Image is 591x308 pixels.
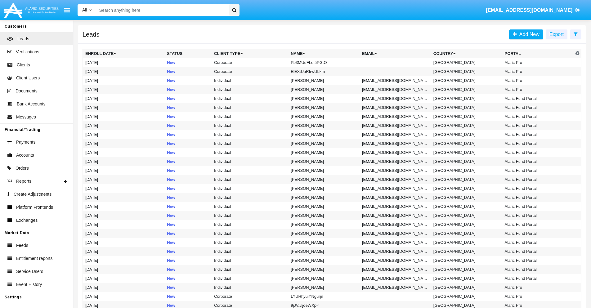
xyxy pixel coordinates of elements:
td: Individual [212,139,288,148]
td: New [164,256,212,265]
td: [EMAIL_ADDRESS][DOMAIN_NAME] [360,220,431,229]
td: Individual [212,184,288,193]
span: Entitlement reports [16,255,53,262]
td: Alaric Fund Portal [502,139,574,148]
td: [EMAIL_ADDRESS][DOMAIN_NAME] [360,247,431,256]
td: [EMAIL_ADDRESS][DOMAIN_NAME] [360,265,431,274]
td: New [164,274,212,283]
td: [PERSON_NAME] [288,139,360,148]
td: [EMAIL_ADDRESS][DOMAIN_NAME] [360,274,431,283]
td: Individual [212,175,288,184]
td: Alaric Fund Portal [502,193,574,202]
span: Feeds [16,242,28,249]
td: [DATE] [83,265,165,274]
td: [DATE] [83,112,165,121]
td: Individual [212,274,288,283]
a: Add New [509,29,543,39]
td: [GEOGRAPHIC_DATA] [431,58,502,67]
td: Alaric Fund Portal [502,238,574,247]
img: Logo image [3,1,60,19]
td: [DATE] [83,166,165,175]
td: New [164,139,212,148]
td: [PERSON_NAME] [288,175,360,184]
td: Alaric Fund Portal [502,112,574,121]
td: Alaric Fund Portal [502,184,574,193]
td: [DATE] [83,256,165,265]
td: Individual [212,85,288,94]
td: New [164,166,212,175]
td: [DATE] [83,283,165,292]
td: New [164,58,212,67]
td: [GEOGRAPHIC_DATA] [431,265,502,274]
td: Alaric Fund Portal [502,229,574,238]
td: [DATE] [83,211,165,220]
td: Pb3MUuFLeI5PGtO [288,58,360,67]
span: Payments [16,139,35,145]
span: Event History [16,281,42,288]
td: Individual [212,265,288,274]
td: [GEOGRAPHIC_DATA] [431,112,502,121]
td: Alaric Fund Portal [502,265,574,274]
td: Individual [212,166,288,175]
td: New [164,157,212,166]
td: New [164,184,212,193]
span: Verifications [16,49,39,55]
td: Individual [212,148,288,157]
td: [PERSON_NAME] [288,76,360,85]
td: ElEXtUaRfrwULkm [288,67,360,76]
td: [PERSON_NAME] [288,247,360,256]
td: New [164,265,212,274]
td: Alaric Fund Portal [502,103,574,112]
td: [GEOGRAPHIC_DATA] [431,274,502,283]
td: Individual [212,157,288,166]
span: Service Users [16,268,43,275]
td: [DATE] [83,130,165,139]
td: Alaric Fund Portal [502,148,574,157]
td: [EMAIL_ADDRESS][DOMAIN_NAME] [360,130,431,139]
td: Alaric Fund Portal [502,157,574,166]
td: Alaric Pro [502,292,574,301]
td: [DATE] [83,94,165,103]
td: [GEOGRAPHIC_DATA] [431,193,502,202]
td: [PERSON_NAME] [288,220,360,229]
td: New [164,85,212,94]
td: [GEOGRAPHIC_DATA] [431,85,502,94]
td: [DATE] [83,157,165,166]
td: [DATE] [83,274,165,283]
span: Create Adjustments [14,191,51,198]
td: [GEOGRAPHIC_DATA] [431,67,502,76]
td: [DATE] [83,76,165,85]
button: Export [546,29,567,39]
td: [EMAIL_ADDRESS][DOMAIN_NAME] [360,193,431,202]
td: [DATE] [83,103,165,112]
td: Individual [212,193,288,202]
td: [DATE] [83,247,165,256]
span: Exchanges [16,217,38,224]
td: New [164,247,212,256]
td: [EMAIL_ADDRESS][DOMAIN_NAME] [360,175,431,184]
td: [EMAIL_ADDRESS][DOMAIN_NAME] [360,202,431,211]
td: [DATE] [83,202,165,211]
td: New [164,76,212,85]
td: [DATE] [83,121,165,130]
td: [PERSON_NAME] [288,229,360,238]
a: [EMAIL_ADDRESS][DOMAIN_NAME] [483,2,583,19]
td: New [164,220,212,229]
td: Alaric Fund Portal [502,274,574,283]
td: [GEOGRAPHIC_DATA] [431,121,502,130]
td: Alaric Fund Portal [502,94,574,103]
td: [GEOGRAPHIC_DATA] [431,229,502,238]
span: Accounts [16,152,34,158]
td: [GEOGRAPHIC_DATA] [431,130,502,139]
td: Alaric Fund Portal [502,130,574,139]
td: [DATE] [83,175,165,184]
td: Alaric Fund Portal [502,202,574,211]
td: [EMAIL_ADDRESS][DOMAIN_NAME] [360,139,431,148]
td: [EMAIL_ADDRESS][DOMAIN_NAME] [360,211,431,220]
td: [GEOGRAPHIC_DATA] [431,76,502,85]
span: All [82,7,87,12]
td: LYUHhyuiYNgurjn [288,292,360,301]
td: [EMAIL_ADDRESS][DOMAIN_NAME] [360,229,431,238]
td: New [164,67,212,76]
td: New [164,283,212,292]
